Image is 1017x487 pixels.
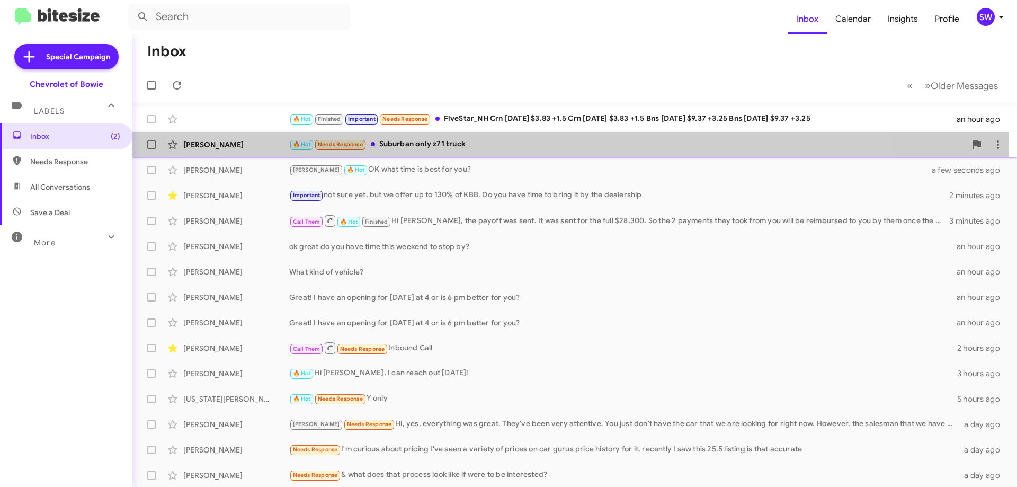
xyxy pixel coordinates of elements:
span: Save a Deal [30,207,70,218]
a: Inbox [788,4,827,34]
div: an hour ago [957,267,1009,277]
span: Needs Response [347,421,392,428]
div: [PERSON_NAME] [183,470,289,481]
div: [PERSON_NAME] [183,267,289,277]
div: Suburban only z71 truck [289,138,966,150]
div: [US_STATE][PERSON_NAME] [183,394,289,404]
a: Special Campaign [14,44,119,69]
span: Needs Response [318,141,363,148]
button: Previous [900,75,919,96]
span: 🔥 Hot [293,141,311,148]
div: Hi [PERSON_NAME], I can reach out [DATE]! [289,367,957,379]
div: SW [977,8,995,26]
span: Important [293,192,320,199]
span: Labels [34,107,65,116]
div: What kind of vehicle? [289,267,957,277]
div: 5 hours ago [957,394,1009,404]
div: not sure yet, but we offer up to 130% of KBB. Do you have time to bring it by the dealership [289,189,949,201]
a: Insights [879,4,926,34]
span: Needs Response [382,116,427,122]
div: [PERSON_NAME] [183,292,289,303]
div: [PERSON_NAME] [183,216,289,226]
span: All Conversations [30,182,90,192]
span: Call Them [293,346,320,352]
div: Chevrolet of Bowie [30,79,103,90]
div: a day ago [958,470,1009,481]
div: [PERSON_NAME] [183,241,289,252]
div: Hi, yes, everything was great. They've been very attentive. You just don't have the car that we a... [289,418,958,430]
span: Special Campaign [46,51,110,62]
div: Hi [PERSON_NAME], the payoff was sent. It was sent for the full $28,300. So the 2 payments they t... [289,214,949,227]
div: a day ago [958,445,1009,455]
div: 3 hours ago [957,368,1009,379]
span: More [34,238,56,247]
div: an hour ago [957,241,1009,252]
a: Profile [926,4,968,34]
div: an hour ago [957,292,1009,303]
a: Calendar [827,4,879,34]
div: [PERSON_NAME] [183,419,289,430]
span: « [907,79,913,92]
span: Inbox [30,131,120,141]
div: I'm curious about pricing I've seen a variety of prices on car gurus price history for it, recent... [289,444,958,456]
button: SW [968,8,1005,26]
div: [PERSON_NAME] [183,317,289,328]
span: [PERSON_NAME] [293,166,340,173]
div: & what does that process look like if were to be interested? [289,469,958,481]
button: Next [918,75,1004,96]
div: Great! I have an opening for [DATE] at 4 or is 6 pm better for you? [289,317,957,328]
div: FiveStar_NH Crn [DATE] $3.83 +1.5 Crn [DATE] $3.83 +1.5 Bns [DATE] $9.37 +3.25 Bns [DATE] $9.37 +... [289,113,957,125]
div: [PERSON_NAME] [183,190,289,201]
span: Finished [318,116,341,122]
span: 🔥 Hot [293,116,311,122]
span: Needs Response [293,472,338,479]
h1: Inbox [147,43,186,60]
span: » [925,79,931,92]
div: OK what time is best for you? [289,164,945,176]
span: Finished [365,218,388,225]
span: Needs Response [318,395,363,402]
nav: Page navigation example [901,75,1004,96]
span: [PERSON_NAME] [293,421,340,428]
div: Y only [289,393,957,405]
div: [PERSON_NAME] [183,368,289,379]
span: 🔥 Hot [340,218,358,225]
div: an hour ago [957,317,1009,328]
span: 🔥 Hot [347,166,365,173]
div: 2 hours ago [957,343,1009,353]
div: [PERSON_NAME] [183,445,289,455]
div: 3 minutes ago [949,216,1009,226]
div: [PERSON_NAME] [183,165,289,175]
span: Needs Response [340,346,385,352]
span: Needs Response [293,446,338,453]
div: Inbound Call [289,341,957,355]
div: an hour ago [957,114,1009,125]
div: a day ago [958,419,1009,430]
div: ok great do you have time this weekend to stop by? [289,241,957,252]
div: [PERSON_NAME] [183,139,289,150]
span: (2) [111,131,120,141]
span: Needs Response [30,156,120,167]
div: Great! I have an opening for [DATE] at 4 or is 6 pm better for you? [289,292,957,303]
span: 🔥 Hot [293,370,311,377]
div: 2 minutes ago [949,190,1009,201]
span: Important [348,116,376,122]
span: Older Messages [931,80,998,92]
span: Call Them [293,218,320,225]
div: a few seconds ago [945,165,1009,175]
span: 🔥 Hot [293,395,311,402]
input: Search [128,4,351,30]
div: [PERSON_NAME] [183,343,289,353]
